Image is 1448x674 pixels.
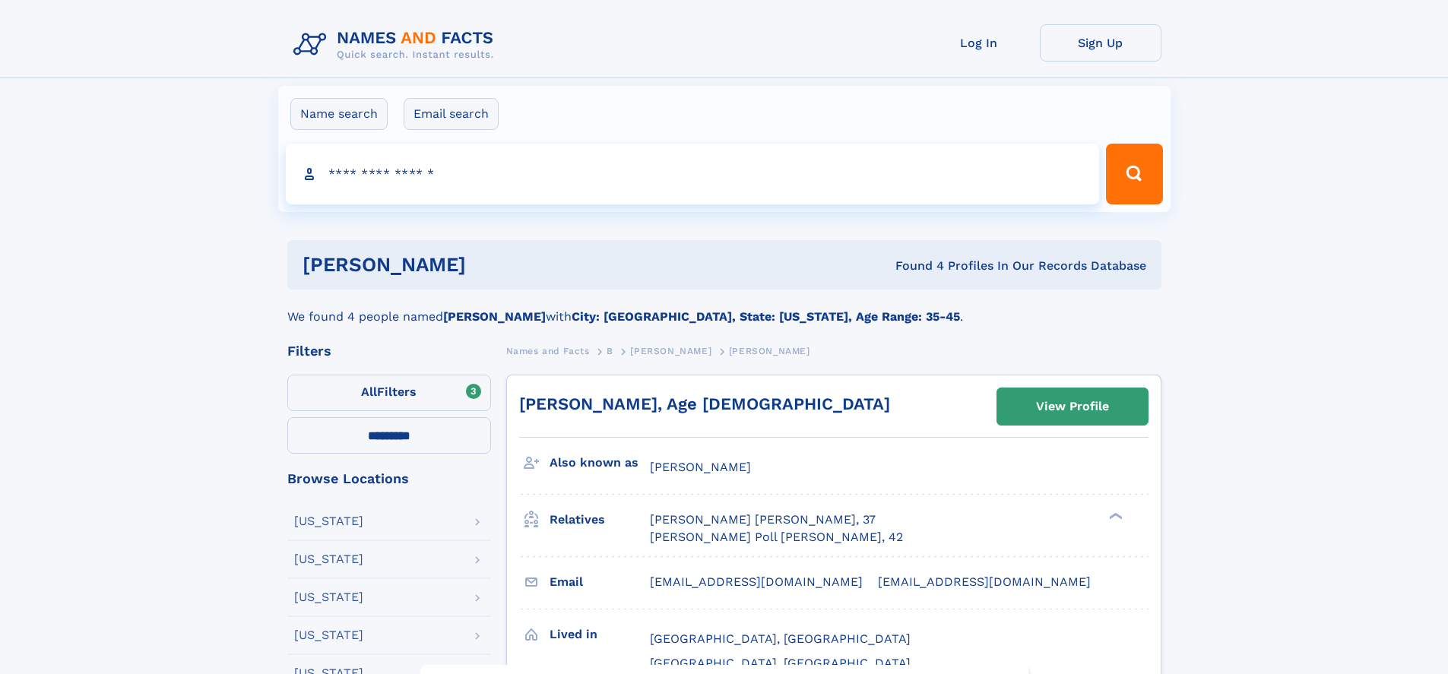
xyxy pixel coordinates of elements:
a: [PERSON_NAME] Poll [PERSON_NAME], 42 [650,529,903,546]
h3: Relatives [550,507,650,533]
button: Search Button [1106,144,1162,204]
div: [US_STATE] [294,553,363,565]
div: View Profile [1036,389,1109,424]
div: [US_STATE] [294,515,363,527]
input: search input [286,144,1100,204]
a: Log In [918,24,1040,62]
a: View Profile [997,388,1148,425]
div: Filters [287,344,491,358]
div: Found 4 Profiles In Our Records Database [680,258,1146,274]
b: [PERSON_NAME] [443,309,546,324]
span: [PERSON_NAME] [630,346,711,356]
img: Logo Names and Facts [287,24,506,65]
span: B [607,346,613,356]
div: ❯ [1105,511,1123,521]
span: [EMAIL_ADDRESS][DOMAIN_NAME] [878,574,1091,589]
a: Names and Facts [506,341,590,360]
span: [EMAIL_ADDRESS][DOMAIN_NAME] [650,574,863,589]
span: All [361,384,377,399]
span: [GEOGRAPHIC_DATA], [GEOGRAPHIC_DATA] [650,656,911,670]
div: We found 4 people named with . [287,290,1161,326]
a: [PERSON_NAME], Age [DEMOGRAPHIC_DATA] [519,394,890,413]
span: [GEOGRAPHIC_DATA], [GEOGRAPHIC_DATA] [650,631,911,646]
a: Sign Up [1040,24,1161,62]
div: [US_STATE] [294,629,363,641]
h3: Lived in [550,622,650,647]
span: [PERSON_NAME] [729,346,810,356]
h3: Email [550,569,650,595]
div: [US_STATE] [294,591,363,603]
span: [PERSON_NAME] [650,460,751,474]
h1: [PERSON_NAME] [303,255,681,274]
label: Email search [404,98,499,130]
label: Name search [290,98,388,130]
a: B [607,341,613,360]
a: [PERSON_NAME] [630,341,711,360]
b: City: [GEOGRAPHIC_DATA], State: [US_STATE], Age Range: 35-45 [572,309,960,324]
div: Browse Locations [287,472,491,486]
a: [PERSON_NAME] [PERSON_NAME], 37 [650,511,876,528]
label: Filters [287,375,491,411]
h3: Also known as [550,450,650,476]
